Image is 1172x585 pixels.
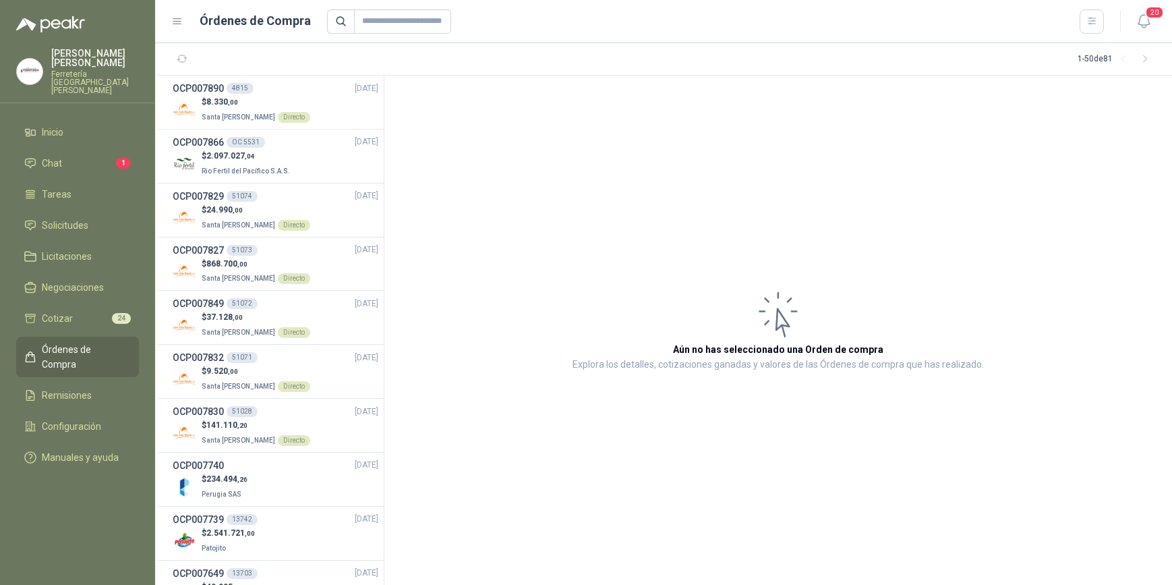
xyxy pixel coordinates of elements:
h3: Aún no has seleccionado una Orden de compra [673,342,883,357]
div: 4815 [227,83,254,94]
p: $ [202,258,310,271]
img: Logo peakr [16,16,85,32]
span: Santa [PERSON_NAME] [202,383,275,390]
div: Directo [278,112,310,123]
img: Company Logo [173,421,196,445]
p: $ [202,204,310,217]
div: 51028 [227,406,258,417]
span: 20 [1145,6,1164,19]
img: Company Logo [173,313,196,337]
div: 51071 [227,352,258,363]
a: Negociaciones [16,275,139,300]
span: Licitaciones [42,249,92,264]
span: 37.128 [206,312,243,322]
p: [PERSON_NAME] [PERSON_NAME] [51,49,139,67]
a: Tareas [16,182,139,207]
p: $ [202,365,310,378]
span: 868.700 [206,259,247,269]
p: $ [202,473,247,486]
img: Company Logo [173,152,196,175]
div: 51072 [227,298,258,309]
h3: OCP007829 [173,189,224,204]
a: Configuración [16,414,139,439]
a: Solicitudes [16,213,139,238]
span: [DATE] [355,82,378,95]
p: $ [202,527,255,540]
span: Santa [PERSON_NAME] [202,221,275,229]
span: 24.990 [206,205,243,215]
span: [DATE] [355,567,378,580]
span: Manuales y ayuda [42,450,119,465]
span: Santa [PERSON_NAME] [202,329,275,336]
h3: OCP007739 [173,512,224,527]
img: Company Logo [173,259,196,283]
a: OCP00784951072[DATE] Company Logo$37.128,00Santa [PERSON_NAME]Directo [173,296,378,339]
div: 13703 [227,568,258,579]
img: Company Logo [173,475,196,499]
a: OCP007740[DATE] Company Logo$234.494,26Perugia SAS [173,458,378,501]
h3: OCP007830 [173,404,224,419]
h3: OCP007890 [173,81,224,96]
span: [DATE] [355,406,378,418]
span: [DATE] [355,136,378,148]
a: Inicio [16,119,139,145]
div: Directo [278,273,310,284]
p: Explora los detalles, cotizaciones ganadas y valores de las Órdenes de compra que has realizado. [573,357,984,373]
span: ,00 [228,368,238,375]
div: OC 5531 [227,137,265,148]
a: OCP0078904815[DATE] Company Logo$8.330,00Santa [PERSON_NAME]Directo [173,81,378,123]
img: Company Logo [173,98,196,121]
a: Cotizar24 [16,306,139,331]
span: 24 [112,313,131,324]
a: Órdenes de Compra [16,337,139,377]
div: Directo [278,327,310,338]
span: 2.541.721 [206,528,255,538]
span: Inicio [42,125,63,140]
p: $ [202,419,310,432]
span: Chat [42,156,62,171]
a: OCP00782951074[DATE] Company Logo$24.990,00Santa [PERSON_NAME]Directo [173,189,378,231]
div: 13742 [227,514,258,525]
span: Solicitudes [42,218,88,233]
p: $ [202,311,310,324]
div: 51074 [227,191,258,202]
img: Company Logo [173,367,196,391]
span: Tareas [42,187,71,202]
span: [DATE] [355,352,378,364]
img: Company Logo [173,206,196,229]
a: OCP007866OC 5531[DATE] Company Logo$2.097.027,04Rio Fertil del Pacífico S.A.S. [173,135,378,177]
span: Santa [PERSON_NAME] [202,275,275,282]
p: $ [202,96,310,109]
div: 1 - 50 de 81 [1078,49,1156,70]
span: ,26 [237,476,247,483]
span: ,00 [245,530,255,537]
span: 2.097.027 [206,151,255,161]
a: Licitaciones [16,244,139,269]
span: 1 [116,158,131,169]
h3: OCP007827 [173,243,224,258]
span: ,04 [245,152,255,160]
span: ,00 [228,99,238,106]
span: Cotizar [42,311,73,326]
h3: OCP007832 [173,350,224,365]
span: [DATE] [355,513,378,526]
h3: OCP007740 [173,458,224,473]
span: 8.330 [206,97,238,107]
a: Manuales y ayuda [16,445,139,470]
span: Rio Fertil del Pacífico S.A.S. [202,167,290,175]
span: [DATE] [355,190,378,202]
a: OCP00782751073[DATE] Company Logo$868.700,00Santa [PERSON_NAME]Directo [173,243,378,285]
span: 141.110 [206,420,247,430]
span: Patojito [202,545,226,552]
span: ,00 [237,260,247,268]
a: Chat1 [16,150,139,176]
span: ,00 [233,314,243,321]
div: 51073 [227,245,258,256]
span: Remisiones [42,388,92,403]
span: ,20 [237,422,247,429]
div: Directo [278,220,310,231]
span: [DATE] [355,244,378,256]
span: [DATE] [355,459,378,472]
img: Company Logo [17,59,42,84]
a: Remisiones [16,383,139,408]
